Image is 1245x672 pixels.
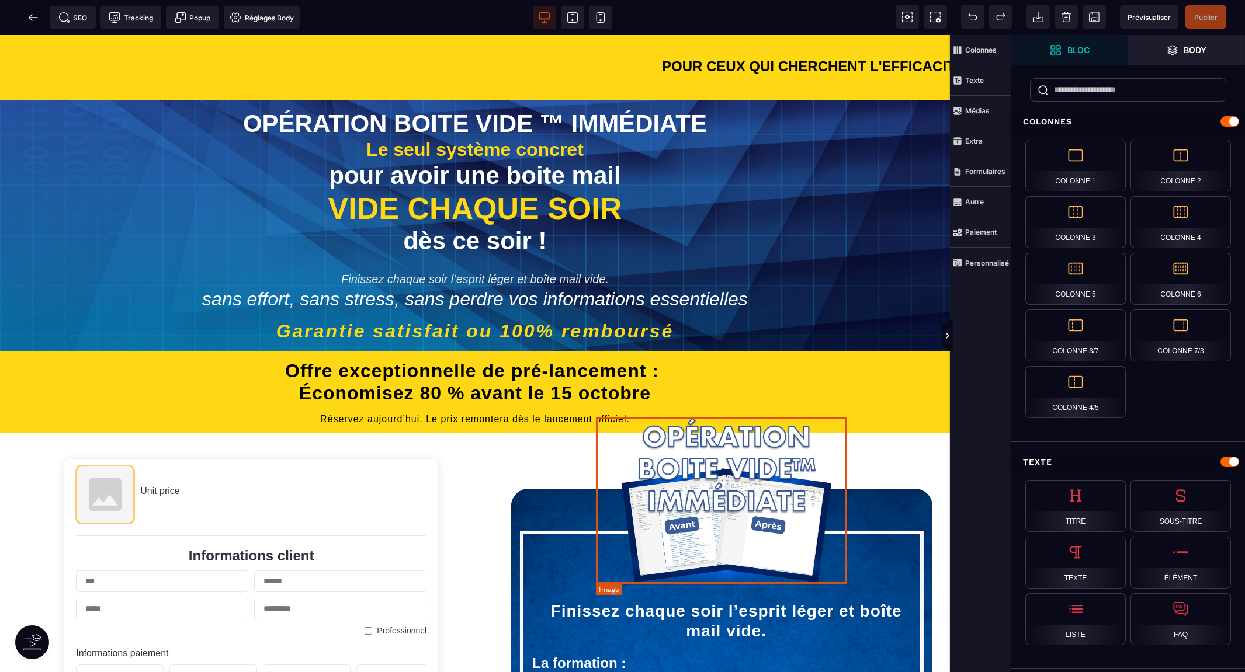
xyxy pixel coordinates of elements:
[1194,13,1218,22] span: Publier
[1025,140,1126,191] div: Colonne 1
[965,167,1005,176] strong: Formulaires
[58,12,88,23] span: SEO
[924,5,947,29] span: Capture d'écran
[341,238,609,250] strong: Finissez chaque soir l’esprit léger et boîte mail vide.
[961,5,984,29] span: Défaire
[1120,5,1178,29] span: Aperçu
[1025,196,1126,248] div: Colonne 3
[50,6,96,29] span: Métadata SEO
[896,5,919,29] span: Voir les composants
[589,6,612,29] span: Voir mobile
[1011,35,1128,65] span: Ouvrir les blocs
[76,613,426,624] h2: Informations paiement
[1130,537,1231,589] div: Élément
[965,137,983,145] strong: Extra
[950,126,1011,156] span: Extra
[561,6,584,29] span: Voir tablette
[533,6,556,29] span: Voir bureau
[176,633,193,650] img: credit-card-icon.png
[1025,537,1126,589] div: Texte
[328,156,622,190] b: VIDE CHAQUE SOIR
[1184,46,1207,54] strong: Body
[166,6,219,29] span: Créer une alerte modale
[1130,140,1231,191] div: Colonne 2
[1130,593,1231,645] div: FAQ
[1025,593,1126,645] div: Liste
[965,259,1009,267] strong: Personnalisé
[1130,309,1231,361] div: Colonne 7/3
[1026,5,1050,29] span: Importer
[329,127,620,154] strong: pour avoir une boite mail
[243,75,707,102] strong: OPÉRATION BOITE VIDE ™ IMMÉDIATE
[965,46,997,54] strong: Colonnes
[1011,451,1245,473] div: Texte
[532,563,920,608] text: Finissez chaque soir l’esprit léger et boîte mail vide.
[1130,253,1231,305] div: Colonne 6
[1025,309,1126,361] div: Colonne 3/7
[950,156,1011,187] span: Formulaires
[965,106,990,115] strong: Médias
[140,451,180,461] span: Unit price
[22,6,45,29] span: Retour
[950,35,1011,65] span: Colonnes
[1130,480,1231,532] div: Sous-titre
[403,192,546,220] strong: dès ce soir !
[965,76,984,85] strong: Texte
[1128,35,1245,65] span: Ouvrir les calques
[1025,366,1126,418] div: Colonne 4/5
[554,636,713,654] text: 1h30 de formation express
[202,253,748,274] span: sans effort, sans stress, sans perdre vos informations essentielles
[175,12,211,23] span: Popup
[965,228,997,236] strong: Paiement
[363,633,380,650] img: credit-card-icon.png
[224,6,300,29] span: Favicon
[366,104,584,125] strong: Le seul système concret
[1025,480,1126,532] div: Titre
[950,65,1011,96] span: Texte
[1128,13,1171,22] span: Prévisualiser
[532,621,920,635] div: La formation :
[1011,319,1023,354] span: Afficher les vues
[377,591,426,600] label: Professionnel
[18,375,932,392] text: Réservez aujourd’hui. Le prix remontera dès le lancement officiel.
[1130,196,1231,248] div: Colonne 4
[100,6,161,29] span: Code de suivi
[1025,253,1126,305] div: Colonne 5
[1083,5,1106,29] span: Enregistrer
[269,633,287,650] img: credit-card-icon.png
[82,633,100,650] img: credit-card-icon.png
[601,382,852,549] img: 7c683c64f5ee87d4df974f23281dd109_OBV-_Avant-_Apres_06.png
[18,319,932,375] h1: Offre exceptionnelle de pré-lancement : Économisez 80 % avant le 15 octobre
[76,513,426,530] h2: Informations client
[965,197,984,206] strong: Autre
[276,285,674,307] span: Garantie satisfait ou 100% remboursé
[230,12,294,23] span: Réglages Body
[989,5,1012,29] span: Rétablir
[1011,111,1245,133] div: Colonnes
[950,187,1011,217] span: Autre
[950,248,1011,278] span: Personnalisé
[76,430,134,489] img: Product image
[1067,46,1090,54] strong: Bloc
[950,96,1011,126] span: Médias
[1185,5,1226,29] span: Enregistrer le contenu
[1055,5,1078,29] span: Nettoyage
[109,12,153,23] span: Tracking
[950,217,1011,248] span: Paiement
